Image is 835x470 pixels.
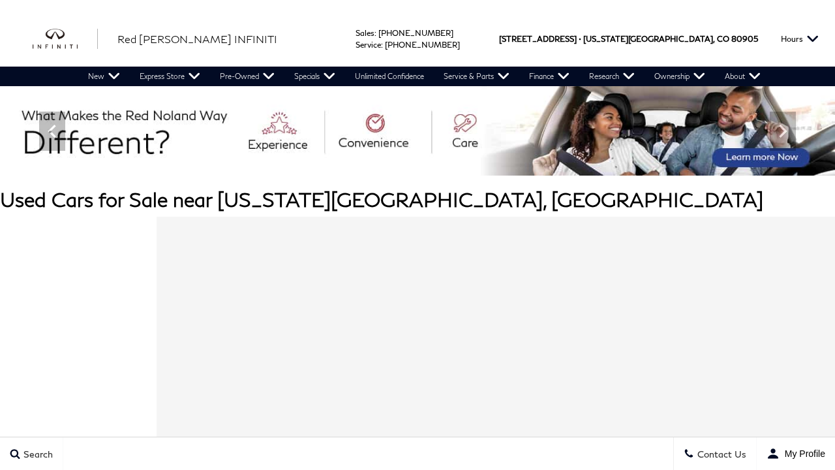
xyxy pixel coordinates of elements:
[33,29,98,50] img: INFINITI
[78,67,770,86] nav: Main Navigation
[284,67,345,86] a: Specials
[20,448,53,460] span: Search
[499,34,758,44] a: [STREET_ADDRESS] • [US_STATE][GEOGRAPHIC_DATA], CO 80905
[434,67,519,86] a: Service & Parts
[378,28,453,38] a: [PHONE_NUMBER]
[780,448,825,459] span: My Profile
[757,437,835,470] button: user-profile-menu
[345,67,434,86] a: Unlimited Confidence
[694,448,746,460] span: Contact Us
[117,33,277,45] span: Red [PERSON_NAME] INFINITI
[579,67,645,86] a: Research
[381,40,383,50] span: :
[356,28,374,38] span: Sales
[717,11,729,67] span: CO
[33,29,98,50] a: infiniti
[731,11,758,67] span: 80905
[210,67,284,86] a: Pre-Owned
[385,40,460,50] a: [PHONE_NUMBER]
[78,67,130,86] a: New
[356,40,381,50] span: Service
[499,11,581,67] span: [STREET_ADDRESS] •
[645,67,715,86] a: Ownership
[374,28,376,38] span: :
[774,11,825,67] button: Open the hours dropdown
[519,67,579,86] a: Finance
[583,11,715,67] span: [US_STATE][GEOGRAPHIC_DATA],
[715,67,770,86] a: About
[130,67,210,86] a: Express Store
[117,31,277,47] a: Red [PERSON_NAME] INFINITI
